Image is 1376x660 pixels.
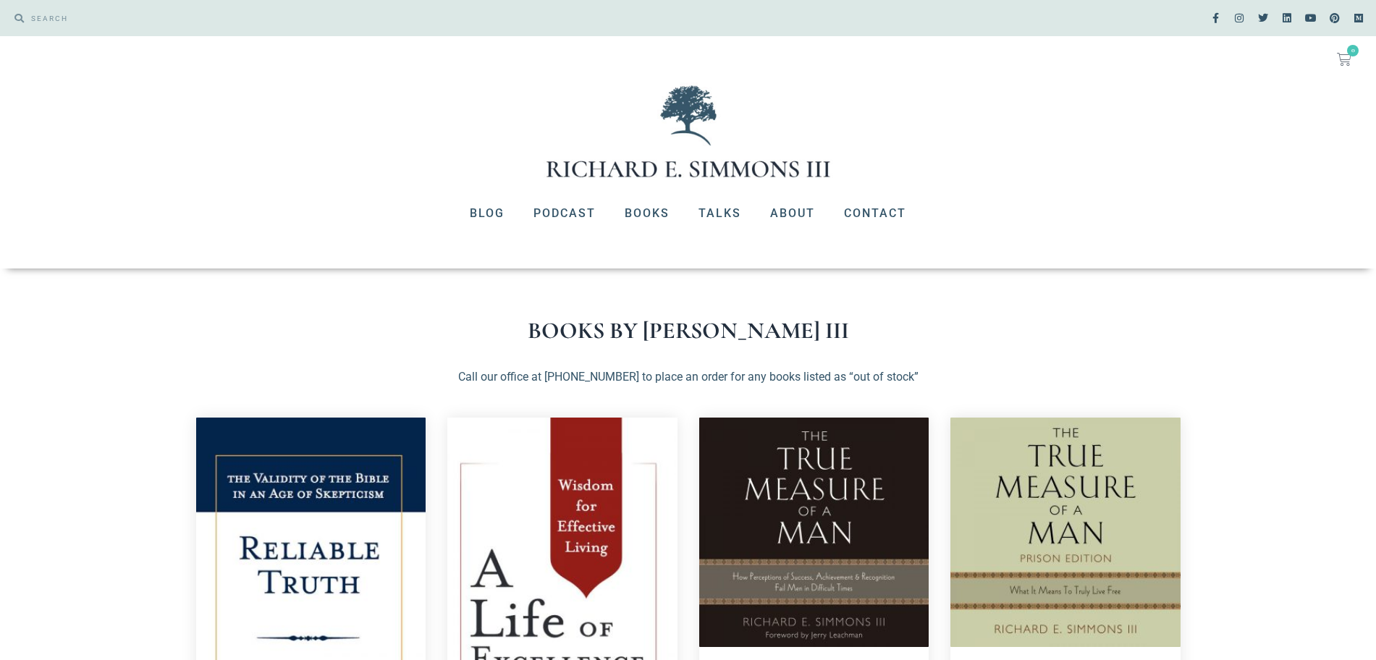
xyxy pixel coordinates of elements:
input: SEARCH [24,7,681,29]
a: Blog [455,195,519,232]
a: 0 [1320,43,1369,75]
a: Contact [830,195,921,232]
a: Talks [684,195,756,232]
img: The True Measure of a Man - Audiobook [699,418,929,648]
p: Call our office at [PHONE_NUMBER] to place an order for any books listed as “out of stock” [196,368,1181,386]
a: About [756,195,830,232]
h1: Books by [PERSON_NAME] III [196,319,1181,342]
img: The True Measure of a Man - Prison Edition - Audiobook [950,418,1181,648]
a: Podcast [519,195,610,232]
span: 0 [1347,45,1359,56]
a: Books [610,195,684,232]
